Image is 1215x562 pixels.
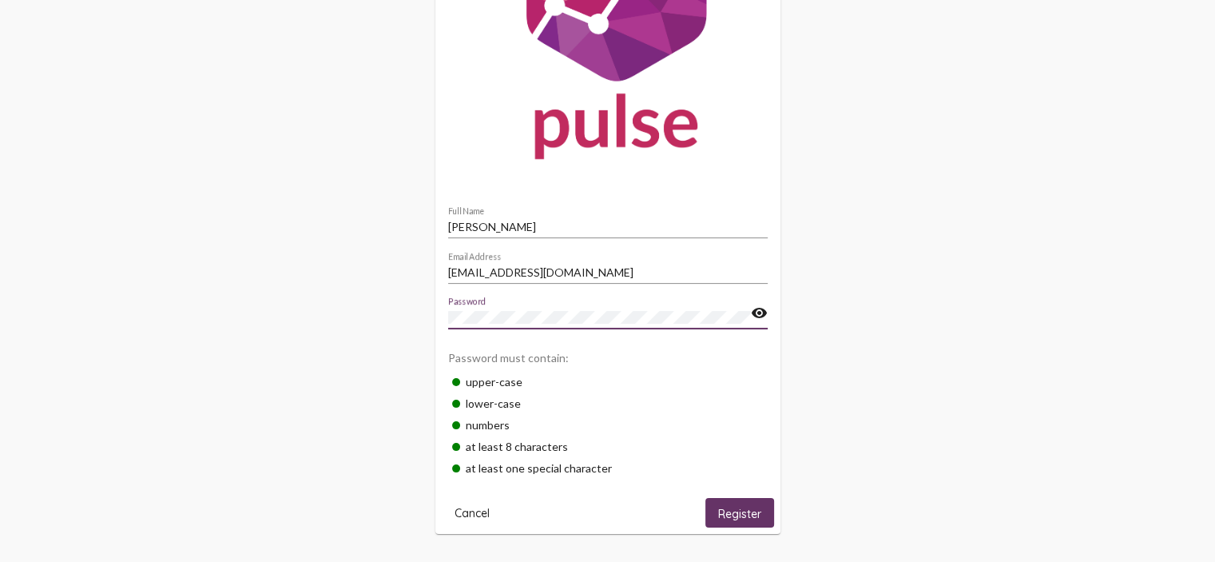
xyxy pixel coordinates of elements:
span: Register [718,506,761,520]
mat-icon: visibility [751,304,768,323]
button: Cancel [442,498,502,528]
button: Register [705,498,774,528]
div: numbers [448,414,768,436]
span: Cancel [455,506,490,520]
div: Password must contain: [448,343,768,371]
div: lower-case [448,393,768,414]
div: upper-case [448,371,768,393]
div: at least one special character [448,457,768,479]
div: at least 8 characters [448,436,768,457]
